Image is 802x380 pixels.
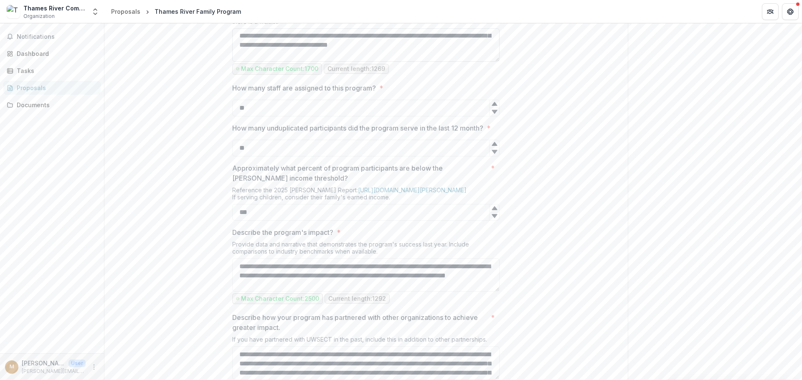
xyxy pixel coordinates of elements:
[232,186,500,204] div: Reference the 2025 [PERSON_NAME] Report: If serving children, consider their family's earned income.
[17,66,94,75] div: Tasks
[111,7,140,16] div: Proposals
[241,65,318,73] p: Max Character Count: 1700
[108,5,244,18] nav: breadcrumb
[17,101,94,109] div: Documents
[232,227,333,237] p: Describe the program's impact?
[327,65,385,73] p: Current length: 1269
[232,83,376,93] p: How many staff are assigned to this program?
[358,186,467,194] a: [URL][DOMAIN_NAME][PERSON_NAME]
[782,3,799,20] button: Get Help
[22,367,86,375] p: [PERSON_NAME][EMAIL_ADDRESS][DOMAIN_NAME]
[89,3,101,20] button: Open entity switcher
[3,47,101,60] a: Dashboard
[232,312,487,332] p: Describe how your program has partnered with other organizations to achieve greater impact.
[7,5,20,18] img: Thames River Community Service, Inc.
[232,123,483,133] p: How many unduplicated participants did the program serve in the last 12 month?
[3,64,101,78] a: Tasks
[17,33,97,40] span: Notifications
[17,49,94,58] div: Dashboard
[69,360,86,367] p: User
[89,362,99,372] button: More
[155,7,241,16] div: Thames River Family Program
[3,30,101,43] button: Notifications
[328,295,386,302] p: Current length: 1292
[232,163,487,183] p: Approximately what percent of program participants are below the [PERSON_NAME] income threshold?
[762,3,779,20] button: Partners
[3,81,101,95] a: Proposals
[241,295,319,302] p: Max Character Count: 2500
[3,98,101,112] a: Documents
[22,359,65,367] p: [PERSON_NAME][EMAIL_ADDRESS][DOMAIN_NAME]
[10,364,14,370] div: michaelv@trfp.org
[17,83,94,92] div: Proposals
[23,4,86,13] div: Thames River Community Service, Inc.
[108,5,144,18] a: Proposals
[232,336,500,346] div: If you have partnered with UWSECT in the past, include this in addition to other partnerships.
[232,241,500,258] div: Provide data and narrative that demonstrates the program's success last year. Include comparisons...
[23,13,55,20] span: Organization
